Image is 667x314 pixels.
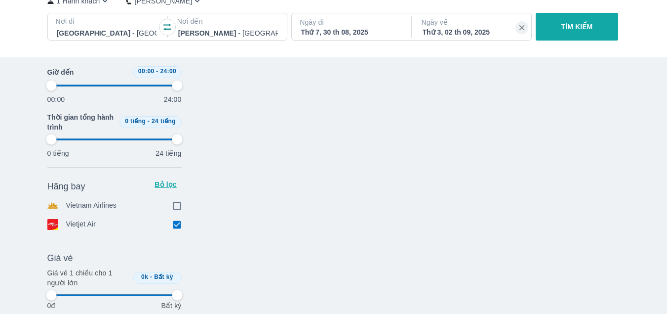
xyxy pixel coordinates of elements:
[47,301,55,311] p: 0đ
[561,22,593,32] p: TÌM KIẾM
[56,16,157,26] p: Nơi đi
[47,268,129,288] p: Giá vé 1 chiều cho 1 người lớn
[154,179,178,189] p: Bỏ lọc
[148,118,150,125] span: -
[66,200,117,211] p: Vietnam Airlines
[301,27,400,37] div: Thứ 7, 30 th 08, 2025
[47,252,73,264] span: Giá vé
[141,273,148,280] span: 0k
[156,68,158,75] span: -
[156,148,181,158] p: 24 tiếng
[150,273,152,280] span: -
[164,94,182,104] p: 24:00
[152,118,176,125] span: 24 tiếng
[150,177,182,192] button: Bỏ lọc
[536,13,618,41] button: TÌM KIẾM
[125,118,146,125] span: 0 tiếng
[154,273,173,280] span: Bất kỳ
[47,67,74,77] span: Giờ đến
[300,17,401,27] p: Ngày đi
[47,148,69,158] p: 0 tiếng
[177,16,279,26] p: Nơi đến
[160,68,176,75] span: 24:00
[47,180,85,192] span: Hãng bay
[66,219,96,230] p: Vietjet Air
[47,112,116,132] span: Thời gian tổng hành trình
[423,27,522,37] div: Thứ 3, 02 th 09, 2025
[138,68,155,75] span: 00:00
[422,17,523,27] p: Ngày về
[161,301,181,311] p: Bất kỳ
[47,94,65,104] p: 00:00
